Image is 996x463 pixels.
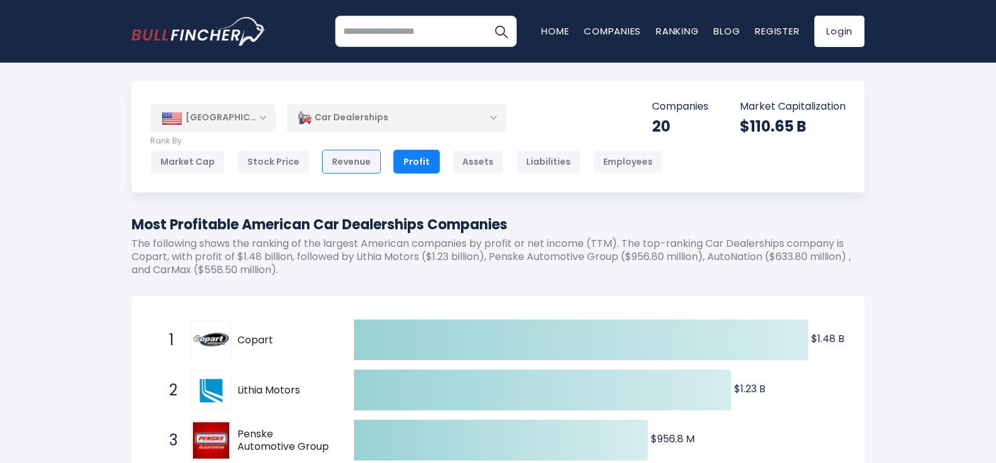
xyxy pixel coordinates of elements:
span: Copart [237,334,332,347]
p: Companies [652,100,708,113]
div: $110.65 B [740,117,846,136]
div: [GEOGRAPHIC_DATA] [150,104,276,132]
div: Car Dealerships [287,103,506,132]
img: bullfincher logo [132,17,266,46]
text: $1.48 B [811,331,844,346]
a: Login [814,16,864,47]
a: Home [541,24,569,38]
span: 3 [163,430,175,451]
img: Lithia Motors [193,372,229,408]
div: Market Cap [150,150,225,174]
button: Search [485,16,517,47]
span: Penske Automotive Group [237,428,332,454]
a: Ranking [656,24,698,38]
img: Copart [193,322,229,358]
img: Penske Automotive Group [193,422,229,459]
div: Employees [593,150,663,174]
p: Market Capitalization [740,100,846,113]
text: $1.23 B [734,382,765,396]
a: Register [755,24,799,38]
h1: Most Profitable American Car Dealerships Companies [132,214,864,235]
span: 2 [163,380,175,401]
p: The following shows the ranking of the largest American companies by profit or net income (TTM). ... [132,237,864,276]
a: Blog [713,24,740,38]
div: Revenue [322,150,381,174]
p: Rank By [150,136,663,147]
text: $956.8 M [651,432,695,446]
div: Profit [393,150,440,174]
a: Companies [584,24,641,38]
div: Liabilities [516,150,581,174]
div: Assets [452,150,504,174]
div: Stock Price [237,150,309,174]
a: Go to homepage [132,17,266,46]
div: 20 [652,117,708,136]
span: 1 [163,330,175,351]
span: Lithia Motors [237,384,332,397]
